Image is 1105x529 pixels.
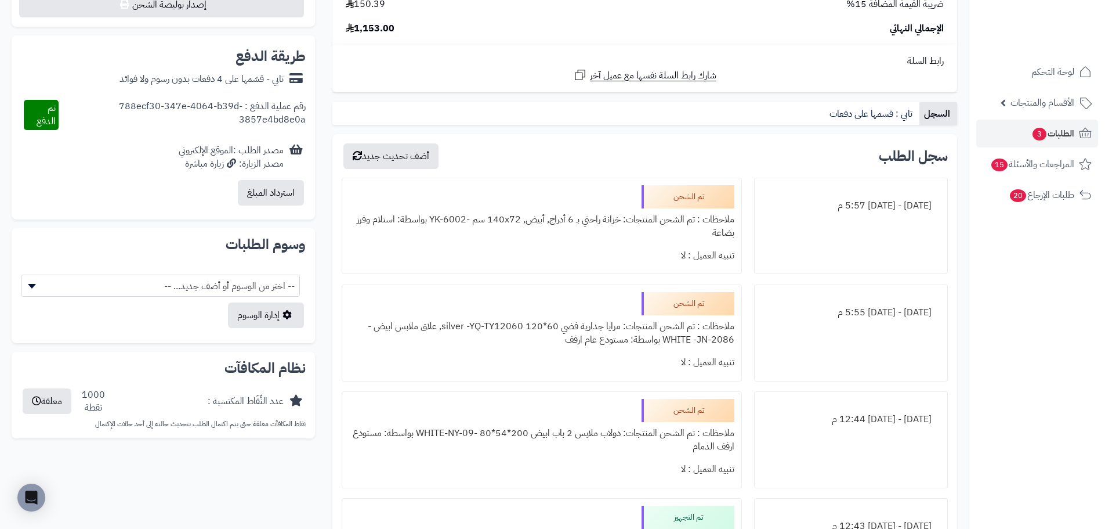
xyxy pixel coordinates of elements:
[349,422,734,458] div: ملاحظات : تم الشحن المنتجات: دولاب ملابس 2 باب ابيض 200*54*80 -WHITE-NY-09 بواسطة: مستودع ارفف ال...
[349,208,734,244] div: ملاحظات : تم الشحن المنتجات: خزانة راحتي بـ 6 أدراج, أبيض, ‎140x72 سم‏ -YK-6002 بواسطة: استلام وف...
[1031,64,1074,80] span: لوحة التحكم
[21,361,306,375] h2: نظام المكافآت
[349,244,734,267] div: تنبيه العميل : لا
[642,399,734,422] div: تم الشحن
[642,292,734,315] div: تم الشحن
[228,303,304,328] a: إدارة الوسوم
[642,506,734,529] div: تم التجهيز
[890,22,944,35] span: الإجمالي النهائي
[21,419,306,429] p: نقاط المكافآت معلقة حتى يتم اكتمال الطلب بتحديث حالته إلى أحد حالات الإكتمال
[21,275,299,297] span: -- اختر من الوسوم أو أضف جديد... --
[990,156,1074,172] span: المراجعات والأسئلة
[349,458,734,481] div: تنبيه العميل : لا
[21,237,306,251] h2: وسوم الطلبات
[37,101,56,128] span: تم الدفع
[82,388,105,415] div: 1000
[346,22,394,35] span: 1,153.00
[1009,187,1074,203] span: طلبات الإرجاع
[21,275,300,297] span: -- اختر من الوسوم أو أضف جديد... --
[17,484,45,512] div: Open Intercom Messenger
[976,150,1098,178] a: المراجعات والأسئلة15
[349,315,734,351] div: ملاحظات : تم الشحن المنتجات: مرايا جدارية فضي 60*120 silver -YQ-TY12060, علاق ملابس ابيض - WHITE ...
[59,100,306,130] div: رقم عملية الدفع : 788ecf30-347e-4064-b39d-3857e4bd8e0a
[1009,189,1026,203] span: 20
[337,55,952,68] div: رابط السلة
[236,49,306,63] h2: طريقة الدفع
[1032,128,1047,141] span: 3
[919,102,957,125] a: السجل
[179,144,284,171] div: مصدر الطلب :الموقع الإلكتروني
[762,195,940,217] div: [DATE] - [DATE] 5:57 م
[825,102,919,125] a: تابي : قسمها على دفعات
[119,73,284,86] div: تابي - قسّمها على 4 دفعات بدون رسوم ولا فوائد
[762,301,940,324] div: [DATE] - [DATE] 5:55 م
[208,395,284,408] div: عدد النِّقَاط المكتسبة :
[1031,125,1074,142] span: الطلبات
[573,68,716,82] a: شارك رابط السلة نفسها مع عميل آخر
[762,408,940,431] div: [DATE] - [DATE] 12:44 م
[238,180,304,206] button: استرداد المبلغ
[976,120,1098,147] a: الطلبات3
[1026,24,1094,49] img: logo-2.png
[590,69,716,82] span: شارك رابط السلة نفسها مع عميل آخر
[1010,95,1074,111] span: الأقسام والمنتجات
[991,159,1008,172] span: 15
[179,157,284,171] div: مصدر الزيارة: زيارة مباشرة
[343,143,439,169] button: أضف تحديث جديد
[976,58,1098,86] a: لوحة التحكم
[976,181,1098,209] a: طلبات الإرجاع20
[642,185,734,208] div: تم الشحن
[349,351,734,374] div: تنبيه العميل : لا
[879,149,948,163] h3: سجل الطلب
[23,388,71,414] button: معلقة
[82,401,105,415] div: نقطة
